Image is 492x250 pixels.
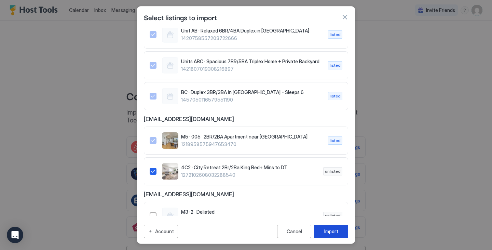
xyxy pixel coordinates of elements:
[162,163,178,180] div: listing image
[324,228,338,235] div: Import
[181,66,323,72] span: 1421807019308216897
[144,116,348,122] span: [EMAIL_ADDRESS][DOMAIN_NAME]
[181,134,323,140] span: M5 · 005 2BR/2BA Apartment near [GEOGRAPHIC_DATA]
[330,62,341,68] span: listed
[150,88,342,104] div: 1457050116579551190
[181,58,323,65] span: Units ABC · Spacious 7BR/5BA Triplex Home + Private Backyard
[330,93,341,99] span: listed
[181,89,323,95] span: BC · Duplex 3BR/3BA in [GEOGRAPHIC_DATA] - Sleeps 6
[277,225,311,238] button: Cancel
[181,209,318,215] span: M3-2 · Delisted
[181,165,318,171] span: 4C2 · City Retreat 2Br/2Ba King Bed+ Mins to DT
[181,141,323,147] span: 1218958575947653470
[144,191,348,198] span: [EMAIL_ADDRESS][DOMAIN_NAME]
[150,26,342,43] div: 1420758557203722666
[181,172,318,178] span: 1272102608032288540
[150,163,342,180] div: 1272102608032288540
[162,132,178,149] div: listing image
[144,225,178,238] button: Account
[155,228,174,235] div: Account
[181,35,323,41] span: 1420758557203722666
[181,28,323,34] span: Unit AB · Relaxed 6BR/4BA Duplex in [GEOGRAPHIC_DATA]
[314,225,348,238] button: Import
[150,57,342,74] div: 1421807019308216897
[330,137,341,144] span: listed
[181,97,323,103] span: 1457050116579551190
[144,12,217,22] span: Select listings to import
[325,213,341,219] span: unlisted
[150,208,342,224] div: 1287713571733828092
[287,228,302,234] div: Cancel
[150,132,342,149] div: 1218958575947653470
[330,31,341,38] span: listed
[325,168,341,174] span: unlisted
[7,227,23,243] div: Open Intercom Messenger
